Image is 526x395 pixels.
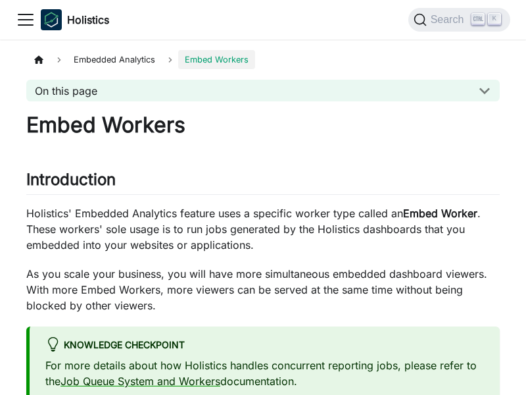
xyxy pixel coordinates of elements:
[60,375,220,388] a: Job Queue System and Workers
[16,10,36,30] button: Toggle navigation bar
[178,50,255,69] span: Embed Workers
[41,9,109,30] a: HolisticsHolistics
[26,266,500,313] p: As you scale your business, you will have more simultaneous embedded dashboard viewers. With more...
[427,14,472,26] span: Search
[408,8,510,32] button: Search (Ctrl+K)
[403,207,477,220] strong: Embed Worker
[41,9,62,30] img: Holistics
[45,357,484,389] p: For more details about how Holistics handles concurrent reporting jobs, please refer to the docum...
[26,170,500,195] h2: Introduction
[26,50,500,69] nav: Breadcrumbs
[45,337,484,354] div: Knowledge Checkpoint
[26,50,51,69] a: Home page
[67,12,109,28] b: Holistics
[26,205,500,253] p: Holistics' Embedded Analytics feature uses a specific worker type called an . These workers' sole...
[67,50,162,69] span: Embedded Analytics
[488,13,501,25] kbd: K
[26,112,500,138] h1: Embed Workers
[26,80,500,101] button: On this page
